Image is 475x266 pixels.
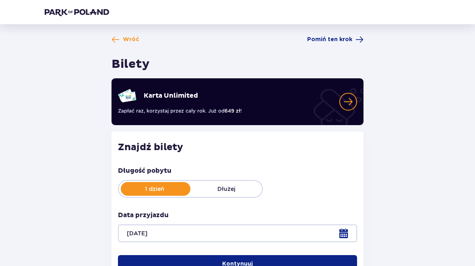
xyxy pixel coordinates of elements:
[307,36,352,44] span: Pomiń ten krok
[307,36,363,44] a: Pomiń ten krok
[118,166,171,175] p: Długość pobytu
[118,141,357,153] h2: Znajdź bilety
[123,36,139,44] span: Wróć
[119,185,190,193] p: 1 dzień
[112,57,150,72] h1: Bilety
[118,211,169,220] p: Data przyjazdu
[190,185,262,193] p: Dłużej
[45,8,109,16] img: Park of Poland logo
[112,36,139,44] a: Wróć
